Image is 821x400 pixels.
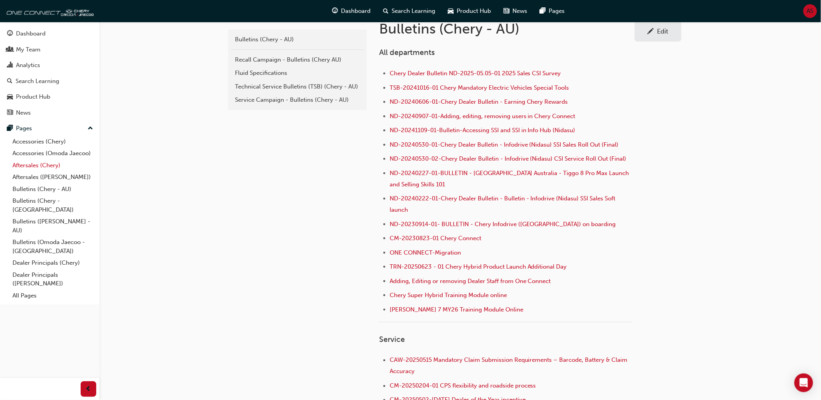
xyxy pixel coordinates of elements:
[16,61,40,70] div: Analytics
[9,195,96,216] a: Bulletins (Chery - [GEOGRAPHIC_DATA])
[9,269,96,290] a: Dealer Principals ([PERSON_NAME])
[377,3,442,19] a: search-iconSearch Learning
[7,78,12,85] span: search-icon
[16,108,31,117] div: News
[86,384,92,394] span: prev-icon
[390,235,481,242] span: CM-20230823-01 Chery Connect
[231,66,364,80] a: Fluid Specifications
[3,90,96,104] a: Product Hub
[9,136,96,148] a: Accessories (Chery)
[498,3,534,19] a: news-iconNews
[3,121,96,136] button: Pages
[16,29,46,38] div: Dashboard
[383,6,389,16] span: search-icon
[390,195,617,213] a: ND-20240222-01-Chery Dealer Bulletin - Bulletin - Infodrive (Nidasu) SSI Sales Soft launch
[235,82,360,91] div: Technical Service Bulletins (TSB) (Chery - AU)
[3,25,96,121] button: DashboardMy TeamAnalyticsSearch LearningProduct HubNews
[3,74,96,88] a: Search Learning
[390,306,523,313] a: [PERSON_NAME] 7 MY26 Training Module Online
[635,20,682,42] a: Edit
[9,171,96,183] a: Aftersales ([PERSON_NAME])
[390,249,461,256] a: ONE CONNECT-Migration
[16,77,59,86] div: Search Learning
[390,141,619,148] a: ND-20240530-01-Chery Dealer Bulletin - Infodrive (Nidasu) SSI Sales Roll Out (Final)
[390,292,507,299] a: Chery Super Hybrid Training Module online
[9,236,96,257] a: Bulletins (Omoda Jaecoo - [GEOGRAPHIC_DATA])
[9,183,96,195] a: Bulletins (Chery - AU)
[390,155,627,162] a: ND-20240530-02-Chery Dealer Bulletin - Infodrive (Nidasu) CSI Service Roll Out (Final)
[504,6,510,16] span: news-icon
[795,373,813,392] div: Open Intercom Messenger
[657,27,669,35] div: Edit
[390,263,567,270] a: TRN-20250623 - 01 Chery Hybrid Product Launch Additional Day
[235,55,360,64] div: Recall Campaign - Bulletins (Chery AU)
[235,69,360,78] div: Fluid Specifications
[534,3,571,19] a: pages-iconPages
[3,106,96,120] a: News
[9,147,96,159] a: Accessories (Omoda Jaecoo)
[16,45,41,54] div: My Team
[7,46,13,53] span: people-icon
[390,357,629,375] a: CAW-20250515 Mandatory Claim Submission Requirements – Barcode, Battery & Claim Accuracy
[235,35,360,44] div: Bulletins (Chery - AU)
[3,58,96,73] a: Analytics
[16,124,32,133] div: Pages
[392,7,436,16] span: Search Learning
[442,3,498,19] a: car-iconProduct Hub
[390,70,561,77] a: Chery Dealer Bulletin ND-2025-05.05-01 2025 Sales CSI Survey
[235,96,360,104] div: Service Campaign - Bulletins (Chery - AU)
[390,278,551,285] a: Adding, Editing or removing Dealer Staff from One Connect
[379,20,635,37] h1: Bulletins (Chery - AU)
[648,28,654,36] span: pencil-icon
[390,221,616,228] span: ND-20230914-01- BULLETIN - Chery Infodrive ([GEOGRAPHIC_DATA]) on boarding
[9,159,96,172] a: Aftersales (Chery)
[379,335,405,344] span: Service
[540,6,546,16] span: pages-icon
[7,125,13,132] span: pages-icon
[7,62,13,69] span: chart-icon
[390,382,536,389] a: CM-20250204-01 CPS flexibility and roadside process
[549,7,565,16] span: Pages
[390,170,631,188] a: ND-20240227-01-BULLETIN - [GEOGRAPHIC_DATA] Australia - Tiggo 8 Pro Max Launch and Selling Skills...
[7,94,13,101] span: car-icon
[341,7,371,16] span: Dashboard
[513,7,528,16] span: News
[3,42,96,57] a: My Team
[7,110,13,117] span: news-icon
[9,257,96,269] a: Dealer Principals (Chery)
[231,33,364,46] a: Bulletins (Chery - AU)
[332,6,338,16] span: guage-icon
[807,7,814,16] span: AS
[4,3,94,19] img: oneconnect
[9,290,96,302] a: All Pages
[390,127,576,134] a: ND-20241109-01-Bulletin-Accessing SSI and SSI in Info Hub (Nidasu)
[390,98,568,105] a: ND-20240606-01-Chery Dealer Bulletin - Earning Chery Rewards
[231,53,364,67] a: Recall Campaign - Bulletins (Chery AU)
[457,7,491,16] span: Product Hub
[16,92,50,101] div: Product Hub
[379,48,435,57] span: All departments
[390,113,576,120] a: ND-20240907-01-Adding, editing, removing users in Chery Connect
[448,6,454,16] span: car-icon
[88,124,93,134] span: up-icon
[390,84,569,91] a: TSB-20241016-01 Chery Mandatory Electric Vehicles Special Tools
[7,30,13,37] span: guage-icon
